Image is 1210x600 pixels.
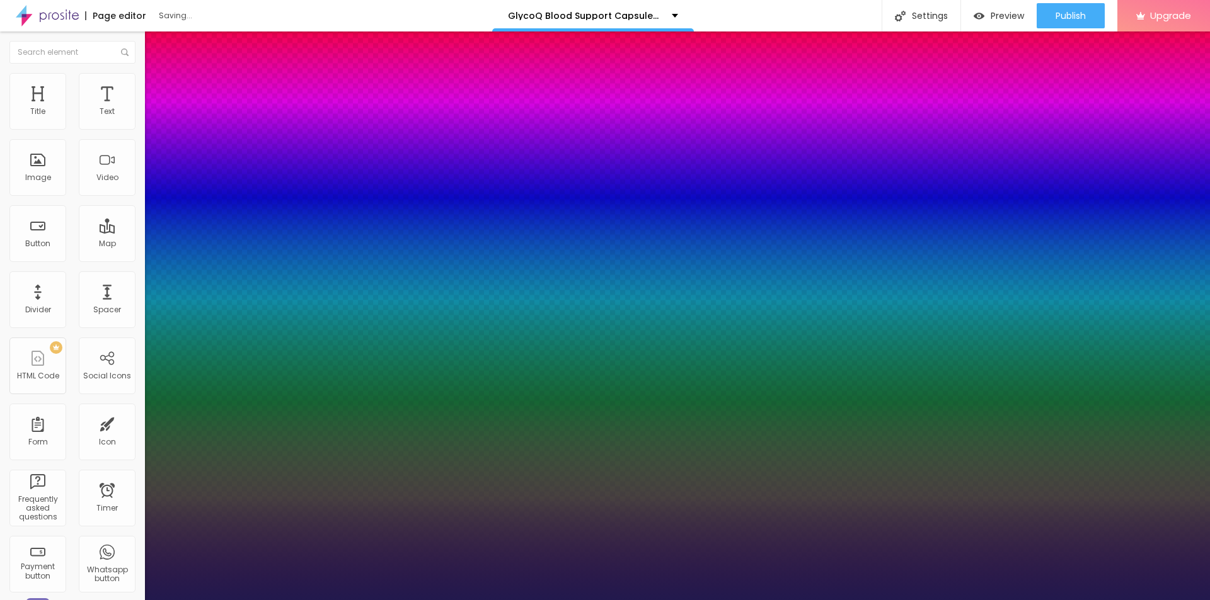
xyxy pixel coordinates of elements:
[121,48,129,56] img: Icone
[25,305,51,314] div: Divider
[991,11,1024,21] span: Preview
[159,12,304,20] div: Saving...
[25,173,51,182] div: Image
[961,3,1037,28] button: Preview
[99,438,116,446] div: Icon
[96,504,118,512] div: Timer
[1150,10,1191,21] span: Upgrade
[99,239,116,248] div: Map
[9,41,135,64] input: Search element
[28,438,48,446] div: Form
[974,11,984,21] img: view-1.svg
[895,11,906,21] img: Icone
[1037,3,1105,28] button: Publish
[17,371,59,380] div: HTML Code
[100,107,115,116] div: Text
[1056,11,1086,21] span: Publish
[13,562,62,580] div: Payment button
[25,239,50,248] div: Button
[13,495,62,522] div: Frequently asked questions
[82,565,132,584] div: Whatsapp button
[85,11,146,20] div: Page editor
[93,305,121,314] div: Spacer
[30,107,45,116] div: Title
[83,371,131,380] div: Social Icons
[96,173,118,182] div: Video
[508,11,662,20] p: GlycoQ Blood Support Capsules [GEOGRAPHIC_DATA]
